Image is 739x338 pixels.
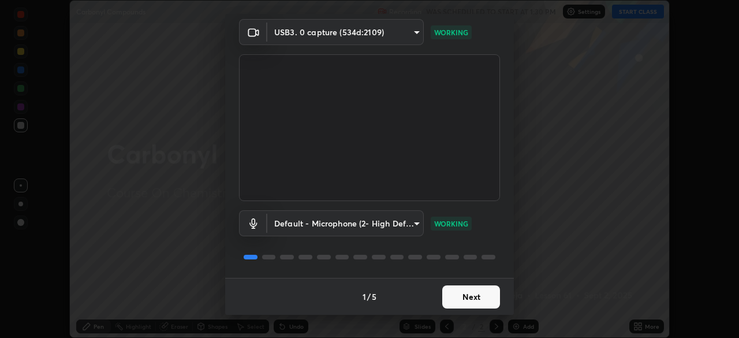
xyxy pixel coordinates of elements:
h4: / [367,291,371,303]
h4: 5 [372,291,376,303]
h4: 1 [363,291,366,303]
p: WORKING [434,218,468,229]
div: USB3. 0 capture (534d:2109) [267,19,424,45]
p: WORKING [434,27,468,38]
button: Next [442,285,500,309]
div: USB3. 0 capture (534d:2109) [267,210,424,236]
